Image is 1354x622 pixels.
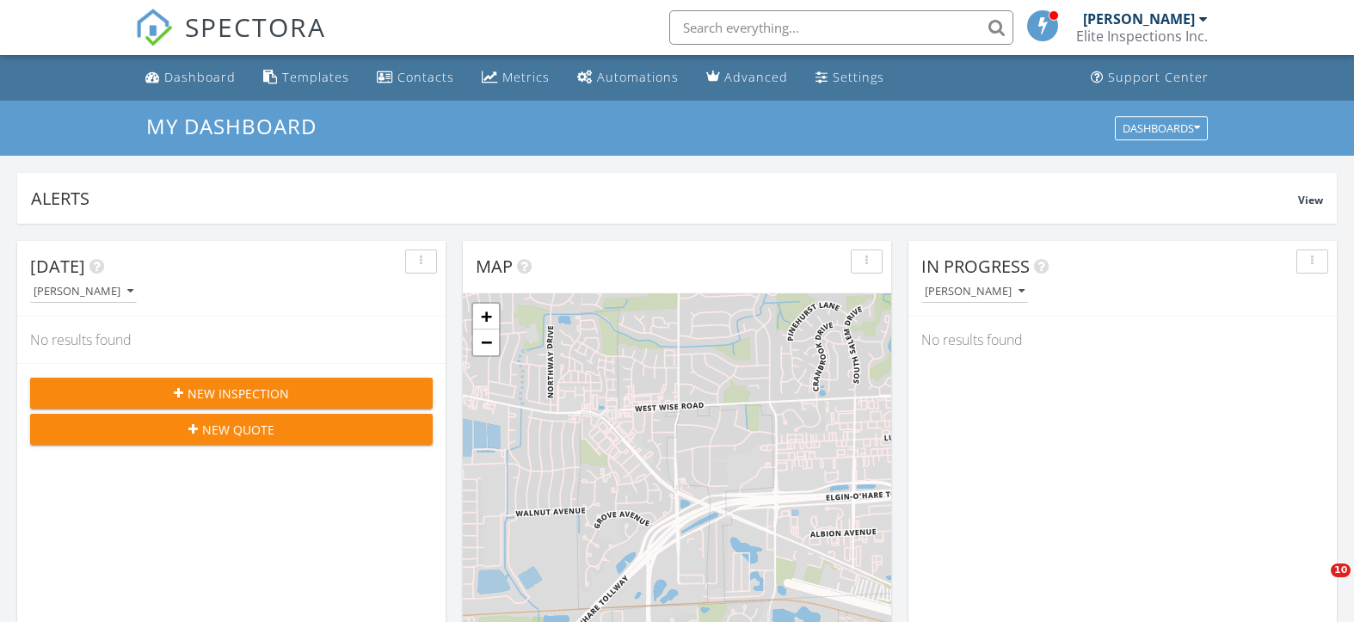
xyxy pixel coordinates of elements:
div: Advanced [724,69,788,85]
div: No results found [17,317,446,363]
span: My Dashboard [146,112,317,140]
span: View [1298,193,1323,207]
div: [PERSON_NAME] [1083,10,1195,28]
a: Dashboard [138,62,243,94]
div: [PERSON_NAME] [34,286,133,298]
div: No results found [908,317,1337,363]
a: Zoom in [473,304,499,329]
button: [PERSON_NAME] [921,280,1028,304]
span: In Progress [921,255,1030,278]
div: [PERSON_NAME] [925,286,1025,298]
span: [DATE] [30,255,85,278]
iframe: Intercom live chat [1296,563,1337,605]
span: New Inspection [188,385,289,403]
div: Settings [833,69,884,85]
a: Automations (Basic) [570,62,686,94]
div: Metrics [502,69,550,85]
span: 10 [1331,563,1351,577]
a: Templates [256,62,356,94]
span: New Quote [202,421,274,439]
div: Dashboard [164,69,236,85]
a: Settings [809,62,891,94]
span: SPECTORA [185,9,326,45]
div: Alerts [31,187,1298,210]
input: Search everything... [669,10,1013,45]
div: Automations [597,69,679,85]
button: New Inspection [30,378,433,409]
a: Zoom out [473,329,499,355]
div: Templates [282,69,349,85]
a: Metrics [475,62,557,94]
a: Contacts [370,62,461,94]
div: Contacts [397,69,454,85]
div: Elite Inspections Inc. [1076,28,1208,45]
button: New Quote [30,414,433,445]
div: Support Center [1108,69,1209,85]
a: SPECTORA [135,23,326,59]
button: Dashboards [1115,116,1208,140]
button: [PERSON_NAME] [30,280,137,304]
a: Advanced [699,62,795,94]
a: Support Center [1084,62,1216,94]
img: The Best Home Inspection Software - Spectora [135,9,173,46]
span: Map [476,255,513,278]
div: Dashboards [1123,122,1200,134]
